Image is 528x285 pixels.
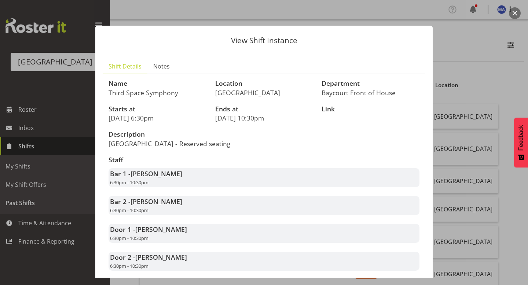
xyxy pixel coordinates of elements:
[109,62,142,71] span: Shift Details
[110,263,148,269] span: 6:30pm - 10:30pm
[109,131,260,138] h3: Description
[153,62,170,71] span: Notes
[109,80,206,87] h3: Name
[109,140,260,148] p: [GEOGRAPHIC_DATA] - Reserved seating
[103,37,425,44] p: View Shift Instance
[110,225,187,234] strong: Door 1 -
[215,106,313,113] h3: Ends at
[109,106,206,113] h3: Starts at
[215,80,313,87] h3: Location
[109,114,206,122] p: [DATE] 6:30pm
[215,114,313,122] p: [DATE] 10:30pm
[110,253,187,262] strong: Door 2 -
[135,253,187,262] span: [PERSON_NAME]
[215,89,313,97] p: [GEOGRAPHIC_DATA]
[131,197,182,206] span: [PERSON_NAME]
[514,118,528,167] button: Feedback - Show survey
[109,89,206,97] p: Third Space Symphony
[110,235,148,241] span: 6:30pm - 10:30pm
[110,197,182,206] strong: Bar 2 -
[110,179,148,186] span: 6:30pm - 10:30pm
[110,169,182,178] strong: Bar 1 -
[135,225,187,234] span: [PERSON_NAME]
[518,125,524,151] span: Feedback
[110,207,148,214] span: 6:30pm - 10:30pm
[322,80,419,87] h3: Department
[322,89,419,97] p: Baycourt Front of House
[322,106,419,113] h3: Link
[131,169,182,178] span: [PERSON_NAME]
[109,156,419,164] h3: Staff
